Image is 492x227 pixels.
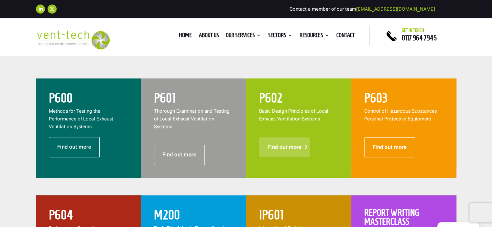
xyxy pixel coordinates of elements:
[36,5,45,14] a: Follow on LinkedIn
[226,33,261,40] a: Our Services
[364,137,415,157] a: Find out more
[154,145,205,165] a: Find out more
[154,91,233,108] h2: P601
[268,33,292,40] a: Sectors
[259,208,338,224] h2: IP601
[259,108,328,122] span: Basic Design Principles of Local Exhaust Ventilation Systems
[48,5,57,14] a: Follow on X
[199,33,219,40] a: About us
[364,108,437,122] span: Control of Hazardous Substances Personal Protective Equipment
[259,91,338,108] h2: P602
[356,6,435,12] a: [EMAIL_ADDRESS][DOMAIN_NAME]
[402,34,437,42] a: 0117 964 7945
[300,33,329,40] a: Resources
[402,28,424,33] span: Get in touch
[259,137,310,157] a: Find out more
[336,33,355,40] a: Contact
[49,108,113,129] span: Methods for Testing the Performance of Local Exhaust Ventilation Systems
[36,30,110,49] img: 2023-09-27T08_35_16.549ZVENT-TECH---Clear-background
[290,6,435,12] span: Contact a member of our team
[49,91,128,108] h2: P600
[364,91,443,108] h2: P603
[49,137,100,157] a: Find out more
[154,108,230,129] span: Thorough Examination and Testing of Local Exhaust Ventilation Systems
[49,208,128,224] h2: P604
[179,33,192,40] a: Home
[154,208,233,224] h2: M200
